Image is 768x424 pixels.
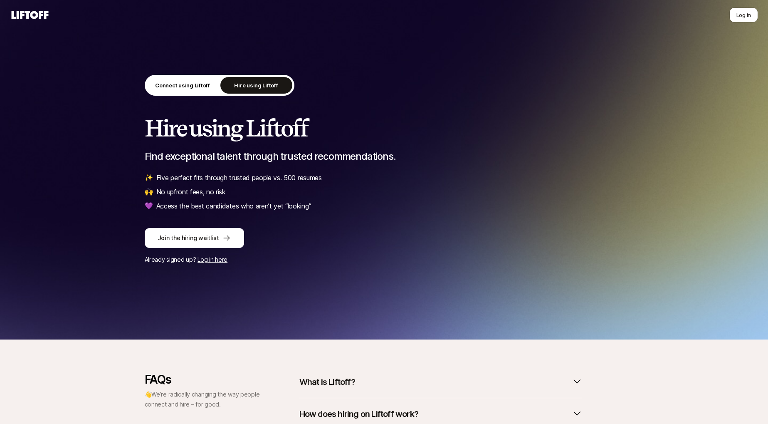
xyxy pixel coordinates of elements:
[729,7,758,22] button: Log in
[299,405,582,423] button: How does hiring on Liftoff work?
[156,201,311,211] p: Access the best candidates who aren’t yet “looking”
[145,201,153,211] span: 💜️
[198,256,227,263] a: Log in here
[156,172,322,183] p: Five perfect fits through trusted people vs. 500 resumes
[145,373,261,386] p: FAQs
[299,408,418,420] p: How does hiring on Liftoff work?
[145,228,624,248] a: Join the hiring waitlist
[234,81,278,89] p: Hire using Liftoff
[156,186,226,197] p: No upfront fees, no risk
[299,373,582,391] button: What is Liftoff?
[155,81,210,89] p: Connect using Liftoff
[145,186,153,197] span: 🙌
[145,151,624,162] p: Find exceptional talent through trusted recommendations.
[145,255,624,265] p: Already signed up?
[299,376,355,388] p: What is Liftoff?
[145,391,260,408] span: We’re radically changing the way people connect and hire – for good.
[145,228,244,248] button: Join the hiring waitlist
[145,389,261,409] p: 👋
[145,172,153,183] span: ✨
[145,116,624,141] h2: Hire using Liftoff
